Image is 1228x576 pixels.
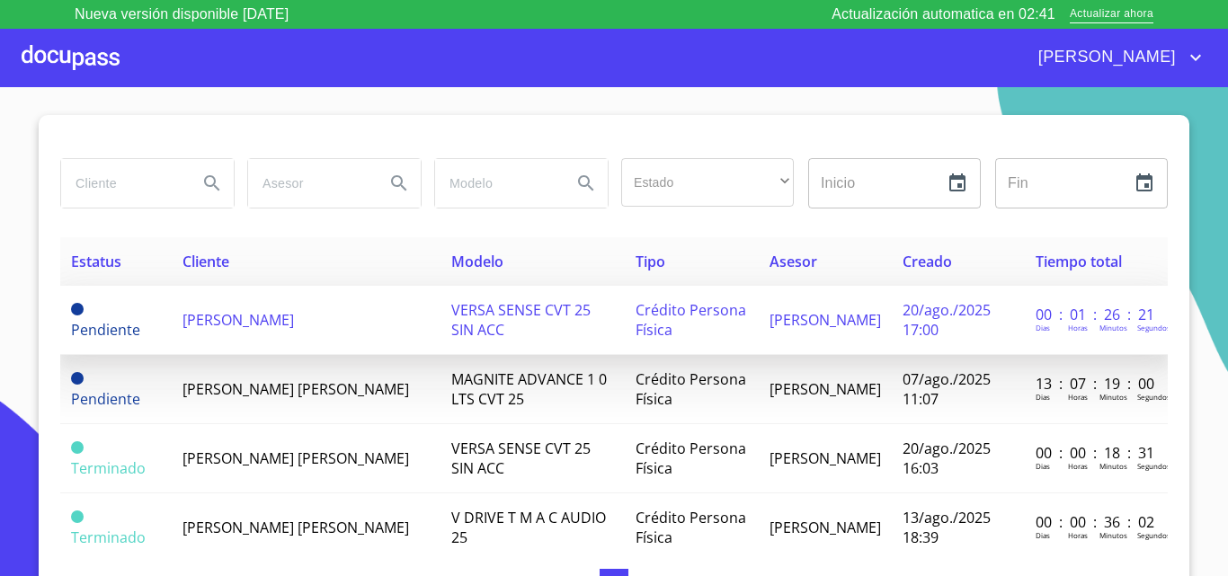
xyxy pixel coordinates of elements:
span: [PERSON_NAME] [770,518,881,537]
span: Crédito Persona Física [636,439,746,478]
span: Pendiente [71,372,84,385]
button: Search [191,162,234,205]
span: Actualizar ahora [1070,5,1153,24]
input: search [248,159,370,208]
span: Terminado [71,510,84,523]
p: Minutos [1099,461,1127,471]
p: Dias [1036,461,1050,471]
span: 13/ago./2025 18:39 [903,508,991,547]
span: [PERSON_NAME] [PERSON_NAME] [182,518,409,537]
span: Terminado [71,441,84,454]
span: Terminado [71,458,146,478]
span: Crédito Persona Física [636,369,746,409]
p: Minutos [1099,392,1127,402]
p: Minutos [1099,323,1127,332]
span: Terminado [71,527,146,547]
span: MAGNITE ADVANCE 1 0 LTS CVT 25 [451,369,607,409]
p: Segundos [1137,392,1170,402]
span: [PERSON_NAME] [1025,43,1185,72]
span: Pendiente [71,389,140,409]
span: Asesor [770,252,817,271]
p: 00 : 00 : 18 : 31 [1036,443,1157,463]
span: Tiempo total [1036,252,1122,271]
span: Modelo [451,252,503,271]
button: Search [378,162,421,205]
span: [PERSON_NAME] [PERSON_NAME] [182,379,409,399]
span: [PERSON_NAME] [770,310,881,330]
span: [PERSON_NAME] [770,448,881,468]
span: V DRIVE T M A C AUDIO 25 [451,508,606,547]
span: VERSA SENSE CVT 25 SIN ACC [451,439,591,478]
p: Horas [1068,323,1088,332]
span: Estatus [71,252,121,271]
p: Segundos [1137,530,1170,540]
p: Dias [1036,530,1050,540]
p: 00 : 00 : 36 : 02 [1036,512,1157,532]
span: Pendiente [71,303,84,315]
span: VERSA SENSE CVT 25 SIN ACC [451,300,591,340]
span: Creado [903,252,952,271]
p: Actualización automatica en 02:41 [832,4,1055,25]
span: Crédito Persona Física [636,300,746,340]
span: [PERSON_NAME] [182,310,294,330]
p: Dias [1036,392,1050,402]
p: Horas [1068,392,1088,402]
p: 00 : 01 : 26 : 21 [1036,305,1157,324]
input: search [435,159,557,208]
input: search [61,159,183,208]
p: Horas [1068,530,1088,540]
span: 20/ago./2025 16:03 [903,439,991,478]
p: Minutos [1099,530,1127,540]
p: Nueva versión disponible [DATE] [75,4,289,25]
p: Segundos [1137,461,1170,471]
span: Crédito Persona Física [636,508,746,547]
p: Segundos [1137,323,1170,332]
p: Horas [1068,461,1088,471]
span: 20/ago./2025 17:00 [903,300,991,340]
button: account of current user [1025,43,1206,72]
span: Pendiente [71,320,140,340]
p: 13 : 07 : 19 : 00 [1036,374,1157,394]
span: Cliente [182,252,229,271]
span: [PERSON_NAME] [PERSON_NAME] [182,448,409,468]
span: [PERSON_NAME] [770,379,881,399]
p: Dias [1036,323,1050,332]
div: ​ [621,158,794,207]
span: Tipo [636,252,665,271]
span: 07/ago./2025 11:07 [903,369,991,409]
button: Search [565,162,608,205]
